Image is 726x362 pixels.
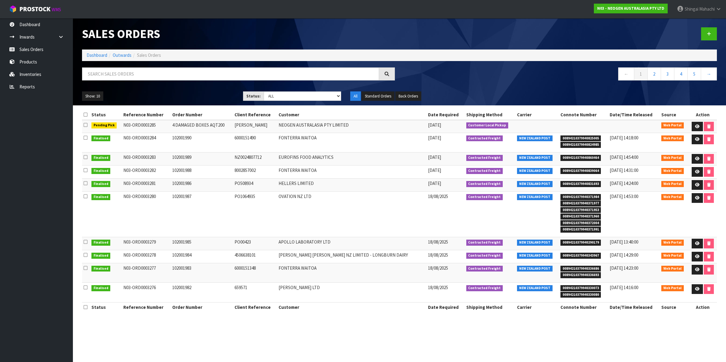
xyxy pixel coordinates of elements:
[560,168,601,174] span: 00894210379940839064
[685,6,698,12] span: Shingai
[466,240,503,246] span: Contracted Freight
[428,154,441,160] span: [DATE]
[661,240,684,246] span: Web Portal
[91,155,111,161] span: Finalised
[277,166,426,179] td: FONTERRA WAITOA
[395,91,421,101] button: Back Orders
[515,110,559,120] th: Carrier
[122,263,170,283] td: N03-ORD0003277
[608,302,660,312] th: Date/Time Released
[466,155,503,161] span: Contracted Freight
[560,181,601,187] span: 00894210379940831693
[233,263,277,283] td: 6000151348
[517,194,553,200] span: NEW ZEALAND POST
[122,283,170,302] td: N03-ORD0003276
[171,237,233,250] td: 102001985
[517,240,553,246] span: NEW ZEALAND POST
[661,194,684,200] span: Web Portal
[610,180,638,186] span: [DATE] 14:24:00
[610,252,638,258] span: [DATE] 14:29:00
[661,155,684,161] span: Web Portal
[560,292,601,298] span: 00894210379940330080
[277,263,426,283] td: FONTERRA WAITOA
[515,302,559,312] th: Carrier
[559,302,608,312] th: Connote Number
[90,110,122,120] th: Status
[560,227,601,233] span: 00894210379940371991
[465,302,516,312] th: Shipping Method
[428,122,441,128] span: [DATE]
[661,168,684,174] span: Web Portal
[517,285,553,291] span: NEW ZEALAND POST
[277,152,426,166] td: EUROFINS FOOD ANALYTICS
[9,5,17,13] img: cube-alt.png
[560,272,601,278] span: 00894210379940336693
[428,180,441,186] span: [DATE]
[171,263,233,283] td: 102001983
[610,285,638,290] span: [DATE] 14:16:00
[122,237,170,250] td: N03-ORD0003279
[233,179,277,192] td: PO508934
[560,240,601,246] span: 00894210379940290179
[517,155,553,161] span: NEW ZEALAND POST
[91,194,111,200] span: Finalised
[428,265,448,271] span: 18/08/2025
[91,266,111,272] span: Finalised
[517,135,553,142] span: NEW ZEALAND POST
[87,52,107,58] a: Dashboard
[426,110,464,120] th: Date Required
[246,94,261,99] strong: Status:
[699,6,715,12] span: Mahachi
[277,133,426,152] td: FONTERRA WAITOA
[560,253,601,259] span: 00894210379940343967
[233,302,277,312] th: Client Reference
[171,152,233,166] td: 102001989
[465,110,516,120] th: Shipping Method
[560,285,601,291] span: 00894210379940330073
[137,52,161,58] span: Sales Orders
[701,67,717,80] a: →
[91,135,111,142] span: Finalised
[171,133,233,152] td: 102001990
[233,192,277,237] td: PO1064935
[559,110,608,120] th: Connote Number
[277,179,426,192] td: HELLERS LIMITED
[91,253,111,259] span: Finalised
[618,67,634,80] a: ←
[660,110,688,120] th: Source
[560,207,601,213] span: 00894210379940371953
[122,179,170,192] td: N03-ORD0003281
[634,67,648,80] a: 1
[171,283,233,302] td: 102001982
[404,67,717,82] nav: Page navigation
[233,250,277,263] td: 4506638101
[233,120,277,133] td: [PERSON_NAME]
[661,135,684,142] span: Web Portal
[466,253,503,259] span: Contracted Freight
[277,250,426,263] td: [PERSON_NAME] [PERSON_NAME] NZ LIMITED - LONGBURN DAIRY
[517,168,553,174] span: NEW ZEALAND POST
[171,179,233,192] td: 102001986
[661,285,684,291] span: Web Portal
[466,135,503,142] span: Contracted Freight
[91,168,111,174] span: Finalised
[560,220,601,226] span: 00894210379940372004
[122,110,170,120] th: Reference Number
[122,166,170,179] td: N03-ORD0003282
[428,167,441,173] span: [DATE]
[233,110,277,120] th: Client Reference
[610,154,638,160] span: [DATE] 14:54:00
[687,67,701,80] a: 5
[647,67,661,80] a: 2
[233,133,277,152] td: 6000151490
[466,194,503,200] span: Contracted Freight
[517,181,553,187] span: NEW ZEALAND POST
[122,120,170,133] td: N03-ORD0003285
[661,266,684,272] span: Web Portal
[233,152,277,166] td: NZ0024807712
[233,283,277,302] td: 659571
[608,110,660,120] th: Date/Time Released
[52,7,61,12] small: WMS
[610,239,638,245] span: [DATE] 13:40:00
[122,302,170,312] th: Reference Number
